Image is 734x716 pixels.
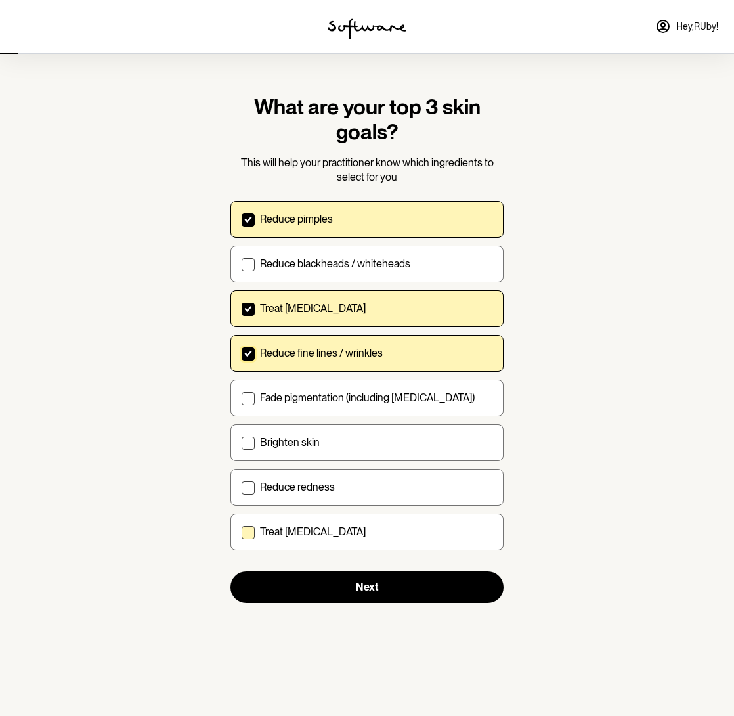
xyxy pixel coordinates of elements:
[230,95,504,145] h1: What are your top 3 skin goals?
[241,156,494,183] span: This will help your practitioner know which ingredients to select for you
[676,21,718,32] span: Hey, RUby !
[260,392,475,404] p: Fade pigmentation (including [MEDICAL_DATA])
[260,436,320,449] p: Brighten skin
[260,213,333,225] p: Reduce pimples
[230,571,504,603] button: Next
[647,11,726,42] a: Hey,RUby!
[260,347,383,359] p: Reduce fine lines / wrinkles
[260,526,366,538] p: Treat [MEDICAL_DATA]
[328,18,406,39] img: software logo
[260,481,335,493] p: Reduce redness
[260,302,366,315] p: Treat [MEDICAL_DATA]
[356,581,378,593] span: Next
[260,257,410,270] p: Reduce blackheads / whiteheads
